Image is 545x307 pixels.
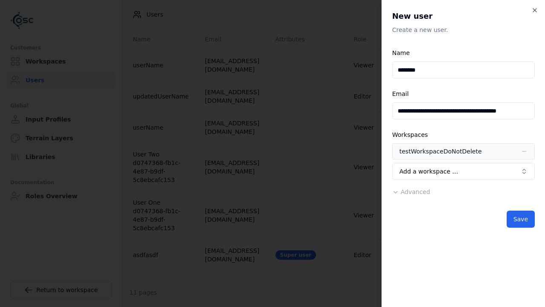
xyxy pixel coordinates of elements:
[392,49,410,56] label: Name
[392,131,428,138] label: Workspaces
[399,147,482,156] div: testWorkspaceDoNotDelete
[392,188,430,196] button: Advanced
[507,211,535,228] button: Save
[392,10,535,22] h2: New user
[392,26,535,34] p: Create a new user.
[401,188,430,195] span: Advanced
[392,90,409,97] label: Email
[399,167,458,176] span: Add a workspace …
